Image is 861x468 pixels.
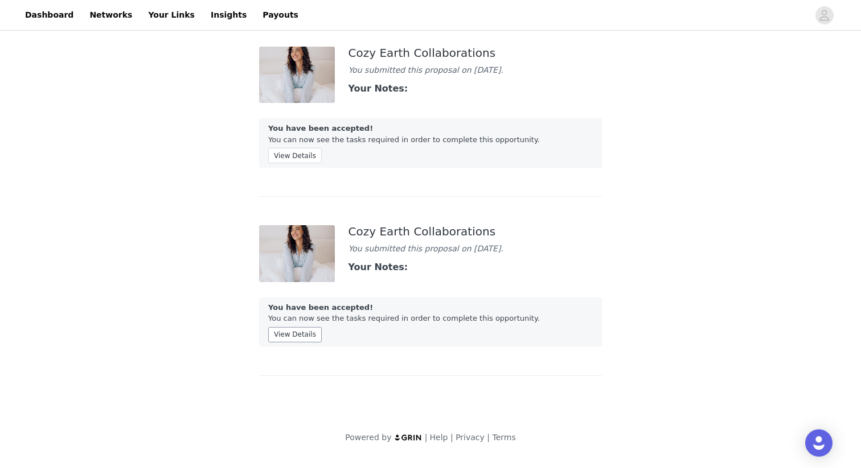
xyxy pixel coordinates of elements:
[348,243,513,255] div: You submitted this proposal on [DATE].
[819,6,830,24] div: avatar
[805,429,833,457] div: Open Intercom Messenger
[259,297,602,347] div: You can now see the tasks required in order to complete this opportunity.
[259,47,335,103] img: 8e2a3c48-8376-48c2-877d-ae07723ad564.jpg
[425,433,428,442] span: |
[450,433,453,442] span: |
[268,328,322,337] a: View Details
[348,225,513,238] div: Cozy Earth Collaborations
[204,2,253,28] a: Insights
[348,262,408,272] strong: Your Notes:
[268,148,322,163] button: View Details
[18,2,80,28] a: Dashboard
[268,303,373,312] strong: You have been accepted!
[83,2,139,28] a: Networks
[345,433,391,442] span: Powered by
[256,2,305,28] a: Payouts
[492,433,515,442] a: Terms
[259,225,335,281] img: 8e2a3c48-8376-48c2-877d-ae07723ad564.jpg
[394,434,423,441] img: logo
[268,149,322,158] a: View Details
[487,433,490,442] span: |
[268,124,373,132] strong: You have been accepted!
[348,83,408,94] strong: Your Notes:
[348,47,513,60] div: Cozy Earth Collaborations
[348,64,513,76] div: You submitted this proposal on [DATE].
[268,327,322,342] button: View Details
[259,118,602,168] div: You can now see the tasks required in order to complete this opportunity.
[141,2,202,28] a: Your Links
[430,433,448,442] a: Help
[456,433,485,442] a: Privacy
